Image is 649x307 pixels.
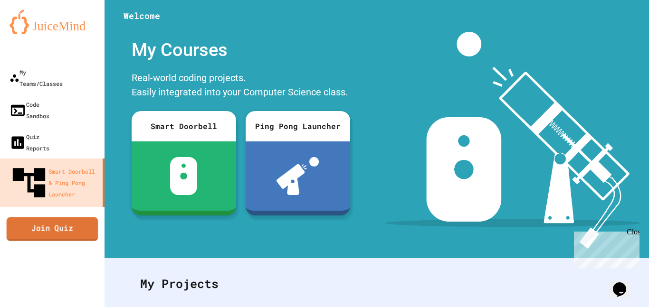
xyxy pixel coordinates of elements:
[4,4,66,60] div: Chat with us now!Close
[131,265,623,302] div: My Projects
[10,99,49,121] div: Code Sandbox
[170,157,197,195] img: sdb-white.svg
[127,32,355,68] div: My Courses
[570,228,639,268] iframe: chat widget
[609,269,639,298] iframe: chat widget
[277,157,319,195] img: ppl-with-ball.png
[10,66,63,89] div: My Teams/Classes
[10,163,99,202] div: Smart Doorbell & Ping Pong Launcher
[246,111,350,141] div: Ping Pong Launcher
[10,131,49,154] div: Quiz Reports
[10,9,95,34] img: logo-orange.svg
[127,68,355,104] div: Real-world coding projects. Easily integrated into your Computer Science class.
[132,111,236,141] div: Smart Doorbell
[7,217,98,241] a: Join Quiz
[385,32,640,249] img: banner-image-my-projects.png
